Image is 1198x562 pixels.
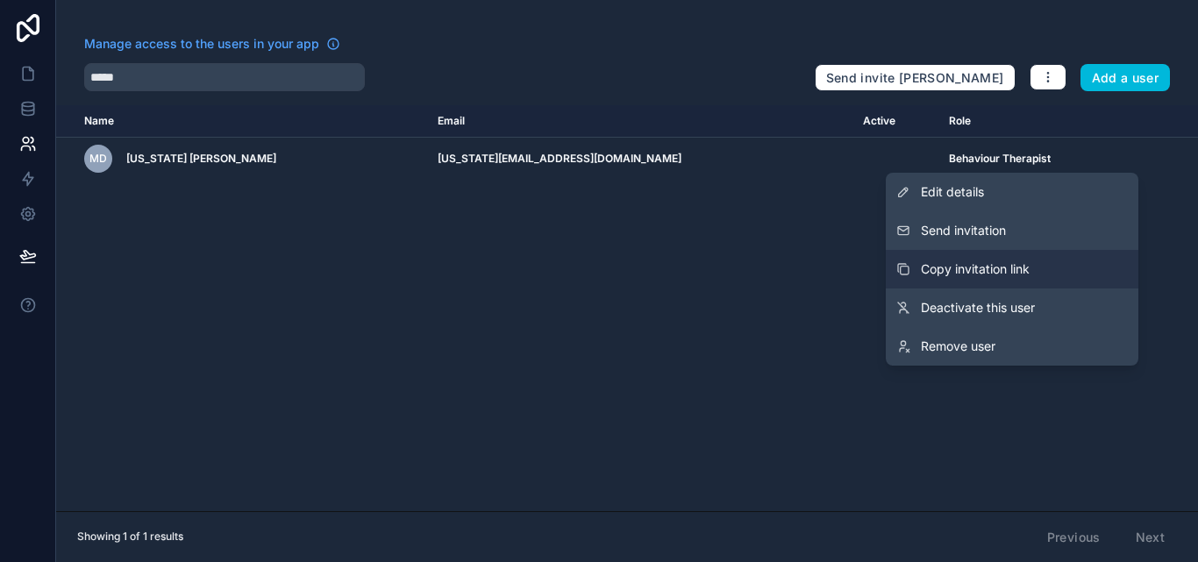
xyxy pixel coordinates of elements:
span: [US_STATE] [PERSON_NAME] [126,152,276,166]
span: MD [89,152,107,166]
a: Manage access to the users in your app [84,35,340,53]
span: Behaviour Therapist [949,152,1051,166]
button: Send invitation [886,211,1138,250]
span: Copy invitation link [921,260,1030,278]
span: Manage access to the users in your app [84,35,319,53]
span: Deactivate this user [921,299,1035,317]
th: Email [427,105,852,138]
span: Showing 1 of 1 results [77,530,183,544]
a: Edit details [886,173,1138,211]
span: Send invitation [921,222,1006,239]
div: scrollable content [56,105,1198,511]
button: Copy invitation link [886,250,1138,288]
button: Send invite [PERSON_NAME] [815,64,1016,92]
span: Remove user [921,338,995,355]
th: Name [56,105,427,138]
span: Edit details [921,183,984,201]
a: Deactivate this user [886,288,1138,327]
a: Remove user [886,327,1138,366]
th: Active [852,105,938,138]
th: Role [938,105,1136,138]
td: [US_STATE][EMAIL_ADDRESS][DOMAIN_NAME] [427,138,852,181]
button: Add a user [1080,64,1171,92]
